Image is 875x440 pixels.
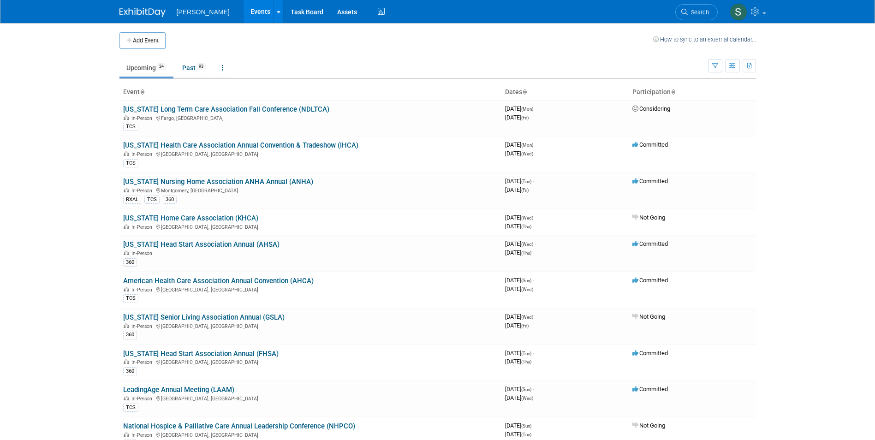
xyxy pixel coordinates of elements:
[521,224,531,229] span: (Thu)
[533,422,534,429] span: -
[521,179,531,184] span: (Tue)
[123,358,498,365] div: [GEOGRAPHIC_DATA], [GEOGRAPHIC_DATA]
[521,315,533,320] span: (Wed)
[123,331,137,339] div: 360
[535,141,536,148] span: -
[124,287,129,291] img: In-Person Event
[535,105,536,112] span: -
[521,115,529,120] span: (Fri)
[632,178,668,184] span: Committed
[123,277,314,285] a: American Health Care Association Annual Convention (AHCA)
[123,404,138,412] div: TCS
[533,386,534,392] span: -
[123,367,137,375] div: 360
[632,386,668,392] span: Committed
[123,223,498,230] div: [GEOGRAPHIC_DATA], [GEOGRAPHIC_DATA]
[521,250,531,256] span: (Thu)
[123,114,498,121] div: Fargo, [GEOGRAPHIC_DATA]
[123,313,285,321] a: [US_STATE] Senior Living Association Annual (GSLA)
[131,151,155,157] span: In-Person
[505,105,536,112] span: [DATE]
[119,32,166,49] button: Add Event
[521,351,531,356] span: (Tue)
[119,8,166,17] img: ExhibitDay
[632,313,665,320] span: Not Going
[505,150,533,157] span: [DATE]
[505,114,529,121] span: [DATE]
[123,431,498,438] div: [GEOGRAPHIC_DATA], [GEOGRAPHIC_DATA]
[505,285,533,292] span: [DATE]
[505,214,536,221] span: [DATE]
[123,258,137,267] div: 360
[196,63,206,70] span: 93
[505,141,536,148] span: [DATE]
[124,323,129,328] img: In-Person Event
[632,141,668,148] span: Committed
[521,107,533,112] span: (Mon)
[505,186,529,193] span: [DATE]
[124,432,129,437] img: In-Person Event
[124,396,129,400] img: In-Person Event
[505,394,533,401] span: [DATE]
[632,350,668,357] span: Committed
[131,396,155,402] span: In-Person
[533,350,534,357] span: -
[131,323,155,329] span: In-Person
[119,84,501,100] th: Event
[521,287,533,292] span: (Wed)
[119,59,173,77] a: Upcoming24
[521,215,533,220] span: (Wed)
[163,196,177,204] div: 360
[177,8,230,16] span: [PERSON_NAME]
[123,105,329,113] a: [US_STATE] Long Term Care Association Fall Conference (NDLTCA)
[505,277,534,284] span: [DATE]
[505,223,531,230] span: [DATE]
[521,359,531,364] span: (Thu)
[535,313,536,320] span: -
[131,432,155,438] span: In-Person
[123,294,138,303] div: TCS
[521,396,533,401] span: (Wed)
[124,359,129,364] img: In-Person Event
[123,285,498,293] div: [GEOGRAPHIC_DATA], [GEOGRAPHIC_DATA]
[675,4,718,20] a: Search
[632,277,668,284] span: Committed
[521,323,529,328] span: (Fri)
[521,278,531,283] span: (Sun)
[688,9,709,16] span: Search
[505,350,534,357] span: [DATE]
[522,88,527,95] a: Sort by Start Date
[505,358,531,365] span: [DATE]
[629,84,756,100] th: Participation
[521,387,531,392] span: (Sun)
[505,431,531,438] span: [DATE]
[124,188,129,192] img: In-Person Event
[156,63,167,70] span: 24
[521,143,533,148] span: (Mon)
[505,386,534,392] span: [DATE]
[175,59,213,77] a: Past93
[123,150,498,157] div: [GEOGRAPHIC_DATA], [GEOGRAPHIC_DATA]
[131,359,155,365] span: In-Person
[123,422,355,430] a: National Hospice & Palliative Care Annual Leadership Conference (NHPCO)
[632,105,670,112] span: Considering
[124,224,129,229] img: In-Person Event
[123,394,498,402] div: [GEOGRAPHIC_DATA], [GEOGRAPHIC_DATA]
[123,141,358,149] a: [US_STATE] Health Care Association Annual Convention & Tradeshow (IHCA)
[123,123,138,131] div: TCS
[123,196,141,204] div: RXAL
[123,322,498,329] div: [GEOGRAPHIC_DATA], [GEOGRAPHIC_DATA]
[632,214,665,221] span: Not Going
[124,151,129,156] img: In-Person Event
[521,188,529,193] span: (Fri)
[653,36,756,43] a: How to sync to an external calendar...
[501,84,629,100] th: Dates
[123,240,280,249] a: [US_STATE] Head Start Association Annual (AHSA)
[521,242,533,247] span: (Wed)
[131,115,155,121] span: In-Person
[123,214,258,222] a: [US_STATE] Home Care Association (KHCA)
[533,178,534,184] span: -
[505,178,534,184] span: [DATE]
[124,250,129,255] img: In-Person Event
[632,422,665,429] span: Not Going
